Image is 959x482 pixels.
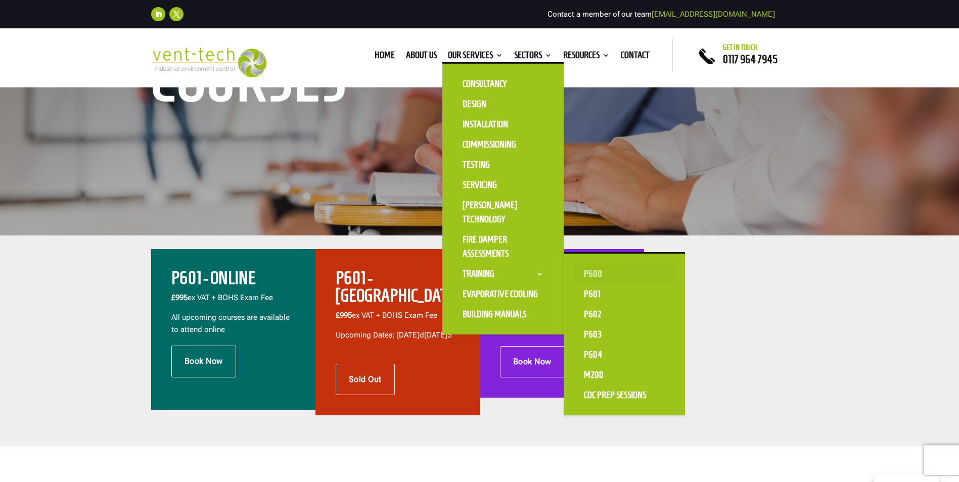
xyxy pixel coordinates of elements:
span: Contact a member of our team [547,10,775,19]
a: Consultancy [452,74,554,94]
a: [EMAIL_ADDRESS][DOMAIN_NAME] [652,10,775,19]
a: P602 [574,304,675,324]
h2: P601 - ONLINE [171,269,295,292]
a: Building Manuals [452,304,554,324]
a: Resources [563,52,610,63]
p: Upcoming Dates: [DATE]d[DATE]5 [336,329,460,342]
a: 0117 964 7945 [723,53,778,65]
span: All upcoming courses are available to attend online [171,313,290,334]
a: Book Now [171,346,236,377]
a: About us [406,52,437,63]
span: £995 [336,311,352,320]
a: Design [452,94,554,114]
img: 2023-09-27T08_35_16.549ZVENT-TECH---Clear-background [151,47,267,77]
a: [PERSON_NAME] Technology [452,195,554,229]
h2: P601 - [GEOGRAPHIC_DATA] [336,269,460,310]
a: Contact [621,52,650,63]
a: M200 [574,365,675,385]
b: £995 [171,293,188,302]
a: Sold Out [336,364,395,395]
h1: P601 Courses [151,7,460,109]
a: P604 [574,345,675,365]
a: P603 [574,324,675,345]
a: Evaporative Cooling [452,284,554,304]
p: ex VAT + BOHS Exam Fee [171,292,295,312]
a: Follow on X [169,7,184,21]
a: Sectors [514,52,552,63]
a: Fire Damper Assessments [452,229,554,264]
a: Servicing [452,175,554,195]
p: ex VAT + BOHS Exam Fee [336,310,460,329]
a: Follow on LinkedIn [151,7,165,21]
a: P601 [574,284,675,304]
span: Get in touch [723,43,758,52]
a: Our Services [448,52,503,63]
a: CoC Prep Sessions [574,385,675,405]
a: Commissioning [452,134,554,155]
a: P600 [574,264,675,284]
a: Home [375,52,395,63]
a: Book Now [500,346,565,377]
a: Training [452,264,554,284]
a: Testing [452,155,554,175]
a: Installation [452,114,554,134]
